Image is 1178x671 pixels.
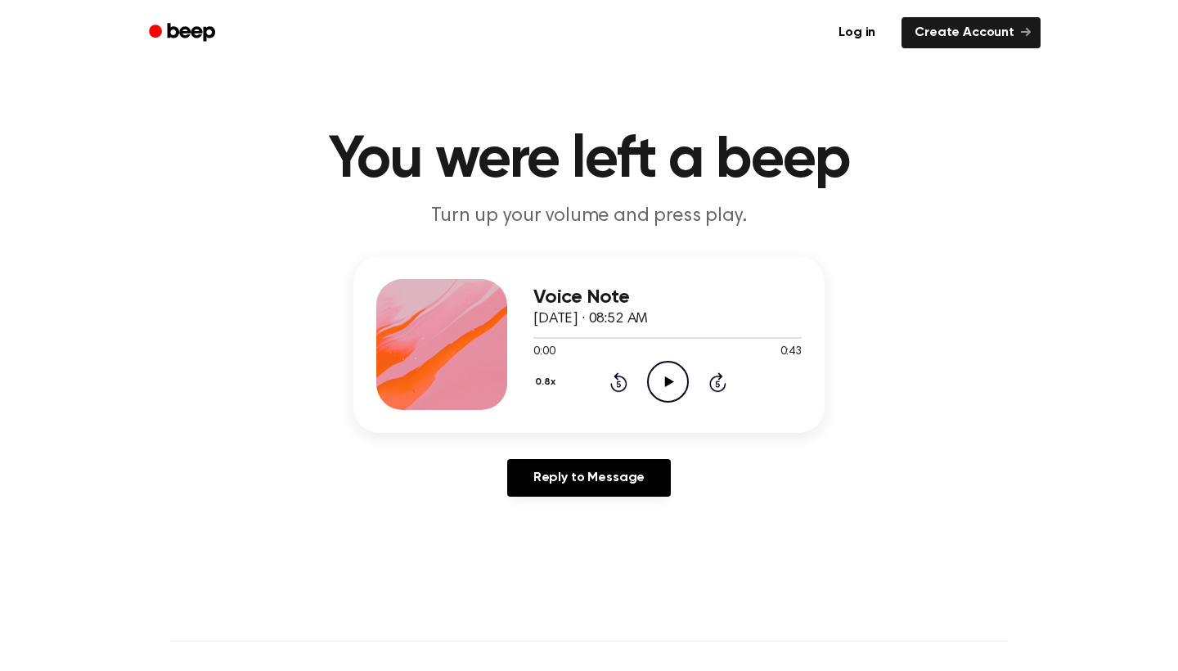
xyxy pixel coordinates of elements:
h1: You were left a beep [170,131,1008,190]
a: Reply to Message [507,459,671,497]
a: Log in [822,14,892,52]
a: Beep [137,17,230,49]
button: 0.8x [533,368,561,396]
h3: Voice Note [533,286,802,308]
span: 0:43 [780,344,802,361]
p: Turn up your volume and press play. [275,203,903,230]
a: Create Account [901,17,1041,48]
span: 0:00 [533,344,555,361]
span: [DATE] · 08:52 AM [533,312,648,326]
